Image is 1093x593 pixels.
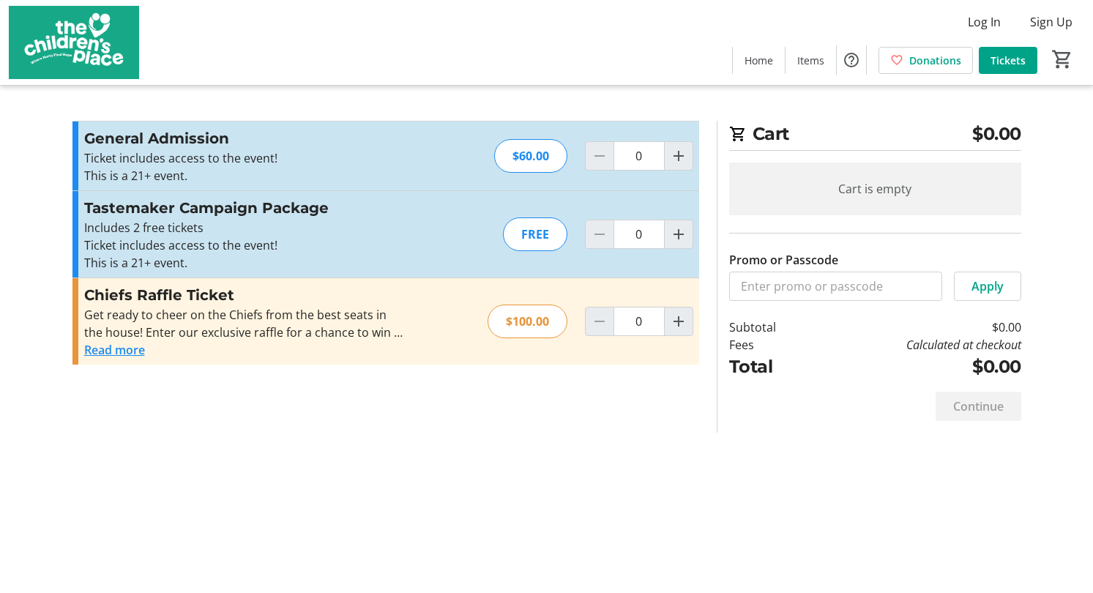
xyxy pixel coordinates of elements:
span: Log In [968,13,1001,31]
p: This is a 21+ event. [84,254,404,272]
span: $0.00 [972,121,1021,147]
button: Log In [956,10,1012,34]
span: Sign Up [1030,13,1073,31]
span: Home [745,53,773,68]
a: Tickets [979,47,1037,74]
div: $60.00 [494,139,567,173]
input: General Admission Quantity [613,141,665,171]
input: Chiefs Raffle Ticket Quantity [613,307,665,336]
p: Ticket includes access to the event! [84,236,404,254]
span: Tickets [991,53,1026,68]
span: Apply [971,277,1004,295]
input: Enter promo or passcode [729,272,942,301]
td: Fees [729,336,814,354]
label: Promo or Passcode [729,251,838,269]
td: Subtotal [729,318,814,336]
h3: General Admission [84,127,404,149]
a: Donations [878,47,973,74]
div: $100.00 [488,305,567,338]
div: FREE [503,217,567,251]
span: Donations [909,53,961,68]
h2: Cart [729,121,1021,151]
td: $0.00 [813,354,1021,380]
img: The Children's Place's Logo [9,6,139,79]
div: Get ready to cheer on the Chiefs from the best seats in the house! Enter our exclusive raffle for... [84,306,404,341]
button: Increment by one [665,307,693,335]
p: Ticket includes access to the event! [84,149,404,167]
span: Items [797,53,824,68]
button: Help [837,45,866,75]
h3: Chiefs Raffle Ticket [84,284,404,306]
button: Apply [954,272,1021,301]
div: Cart is empty [729,163,1021,215]
a: Items [786,47,836,74]
button: Increment by one [665,142,693,170]
input: Tastemaker Campaign Package Quantity [613,220,665,249]
td: $0.00 [813,318,1021,336]
button: Read more [84,341,145,359]
button: Cart [1049,46,1075,72]
p: This is a 21+ event. [84,167,404,184]
td: Calculated at checkout [813,336,1021,354]
h3: Tastemaker Campaign Package [84,197,404,219]
button: Increment by one [665,220,693,248]
td: Total [729,354,814,380]
button: Sign Up [1018,10,1084,34]
a: Home [733,47,785,74]
p: Includes 2 free tickets [84,219,404,236]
